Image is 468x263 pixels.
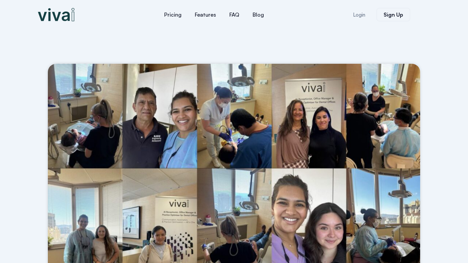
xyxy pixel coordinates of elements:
[223,7,246,23] a: FAQ
[377,8,410,21] a: Sign Up
[158,7,188,23] a: Pricing
[188,7,223,23] a: Features
[384,12,403,17] span: Sign Up
[246,7,271,23] a: Blog
[345,8,373,21] a: Login
[118,7,310,23] nav: Menu
[353,12,365,17] span: Login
